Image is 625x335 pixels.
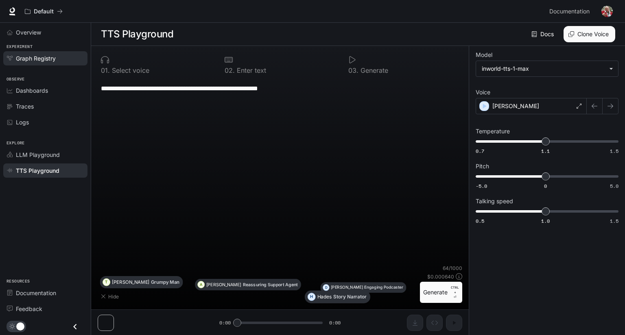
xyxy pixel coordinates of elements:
div: A [198,279,204,290]
span: Dashboards [16,86,48,95]
a: Traces [3,99,87,113]
span: Graph Registry [16,54,56,63]
span: Dark mode toggle [16,322,24,331]
span: Feedback [16,305,42,313]
button: User avatar [599,3,615,20]
p: 64 / 1000 [443,265,462,272]
p: Hades [317,294,332,299]
p: Voice [476,89,490,95]
span: Documentation [549,7,590,17]
p: 0 1 . [101,67,110,74]
a: Feedback [3,302,87,316]
p: [PERSON_NAME] [206,283,241,287]
span: Traces [16,102,34,111]
span: LLM Playground [16,150,60,159]
span: 0.7 [476,148,484,154]
p: Default [34,8,54,15]
button: T[PERSON_NAME]Grumpy Man [100,276,183,288]
button: A[PERSON_NAME]Reassuring Support Agent [195,279,301,290]
p: Pitch [476,163,489,169]
p: [PERSON_NAME] [112,280,149,284]
button: Close drawer [66,318,84,335]
a: Dashboards [3,83,87,98]
div: inworld-tts-1-max [482,65,605,73]
a: Documentation [546,3,596,20]
span: TTS Playground [16,166,59,175]
p: Reassuring Support Agent [243,283,298,287]
a: TTS Playground [3,163,87,178]
button: Hide [98,290,124,303]
p: [PERSON_NAME] [492,102,539,110]
p: [PERSON_NAME] [331,285,363,289]
p: $ 0.000640 [427,273,454,280]
span: Logs [16,118,29,126]
span: 5.0 [610,183,618,189]
a: Overview [3,25,87,39]
p: Enter text [235,67,266,74]
p: Talking speed [476,198,513,204]
span: 1.1 [541,148,550,154]
div: D [323,282,329,293]
button: GenerateCTRL +⏎ [420,282,462,303]
span: 0.5 [476,218,484,224]
a: Logs [3,115,87,129]
span: 1.0 [541,218,550,224]
span: Overview [16,28,41,37]
h1: TTS Playground [101,26,173,42]
p: 0 2 . [225,67,235,74]
span: 1.5 [610,218,618,224]
span: Documentation [16,289,56,297]
p: CTRL + [451,285,459,295]
p: Select voice [110,67,149,74]
div: inworld-tts-1-max [476,61,618,76]
a: Docs [530,26,557,42]
p: Generate [358,67,388,74]
div: H [308,290,315,303]
button: D[PERSON_NAME]Engaging Podcaster [320,282,406,293]
div: T [103,276,110,288]
a: LLM Playground [3,148,87,162]
img: User avatar [601,6,613,17]
p: 0 3 . [348,67,358,74]
p: ⏎ [451,285,459,300]
p: Grumpy Man [151,280,179,284]
p: Temperature [476,128,510,134]
p: Engaging Podcaster [364,285,403,289]
span: 0 [544,183,547,189]
button: HHadesStory Narrator [305,290,370,303]
span: -5.0 [476,183,487,189]
button: All workspaces [21,3,66,20]
span: 1.5 [610,148,618,154]
p: Story Narrator [333,294,367,299]
button: Clone Voice [564,26,615,42]
p: Model [476,52,492,58]
a: Graph Registry [3,51,87,65]
a: Documentation [3,286,87,300]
